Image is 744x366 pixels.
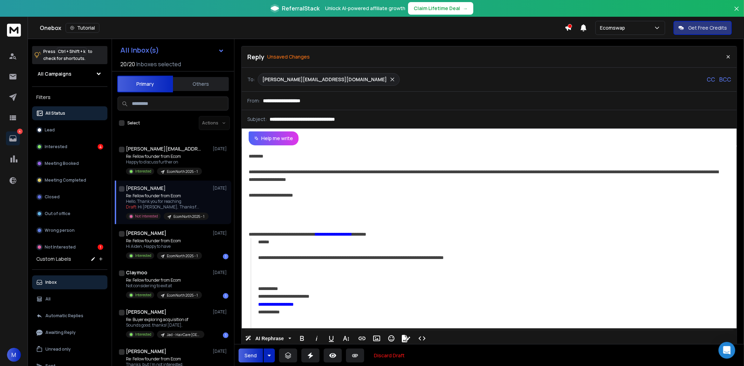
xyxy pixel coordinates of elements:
span: 20 / 20 [120,60,135,68]
p: Hello, Thank you for reaching [126,199,209,204]
p: Inbox [45,280,57,285]
span: Draft: [126,204,137,210]
p: Re: Buyer exploring acquisition of [126,317,204,322]
p: To: [247,76,255,83]
div: 1 [223,254,228,259]
p: Interested [135,332,151,337]
p: Reply [247,52,264,62]
p: [DATE] [213,349,228,354]
button: Meeting Completed [32,173,107,187]
button: Lead [32,123,107,137]
p: [DATE] [213,309,228,315]
p: [DATE] [213,230,228,236]
p: BCC [719,75,731,84]
button: Get Free Credits [674,21,732,35]
button: All [32,292,107,306]
button: Tutorial [66,23,99,33]
span: ReferralStack [282,4,320,13]
div: 1 [223,293,228,299]
h1: All Campaigns [38,70,72,77]
p: Awaiting Reply [45,330,76,335]
h3: Custom Labels [36,256,71,262]
button: Wrong person [32,223,107,237]
p: Closed [45,194,60,200]
h1: Claymoo [126,269,147,276]
p: Interested [135,169,151,174]
button: Send [239,349,263,363]
button: Help me write [249,131,299,145]
button: More Text [339,331,353,345]
p: Re: Fellow founder from Ecom [126,277,202,283]
p: [DATE] [213,270,228,275]
p: Unsaved Changes [267,53,310,60]
button: Claim Lifetime Deal→ [408,2,473,15]
button: AI Rephrase [244,331,293,345]
button: Discard Draft [368,349,410,363]
p: From: [247,97,260,104]
p: Press to check for shortcuts. [43,48,92,62]
button: All Inbox(s) [115,43,230,57]
p: Happy to discuss further on [126,159,202,165]
span: → [463,5,468,12]
p: EcomNorth 2025 - 1 [173,214,204,219]
p: Re: Fellow founder from Ecom [126,238,202,244]
h1: [PERSON_NAME][EMAIL_ADDRESS][DOMAIN_NAME] [126,145,203,152]
h1: [PERSON_NAME] [126,230,166,237]
p: EcomNorth 2025 - 1 [167,253,198,259]
p: Subject: [247,116,267,123]
p: Wrong person [45,228,75,233]
p: All [45,296,51,302]
div: Onebox [40,23,565,33]
h1: [PERSON_NAME] [126,308,166,315]
button: Not Interested1 [32,240,107,254]
span: Hi [PERSON_NAME], Thanks f ... [138,204,199,210]
span: Ctrl + Shift + k [57,47,87,55]
p: Not Interested [135,214,158,219]
h3: Filters [32,92,107,102]
button: Closed [32,190,107,204]
button: Close banner [732,4,741,21]
button: All Status [32,106,107,120]
p: Interested [45,144,67,150]
p: EcomNorth 2025 - 1 [167,293,198,298]
p: Hi Aiden, Happy to have [126,244,202,249]
button: Others [173,76,229,92]
h1: All Inbox(s) [120,47,159,54]
button: Insert Link (Ctrl+K) [355,331,369,345]
button: Bold (Ctrl+B) [295,331,309,345]
button: Meeting Booked [32,157,107,170]
p: Get Free Credits [688,24,727,31]
button: Italic (Ctrl+I) [310,331,323,345]
p: [PERSON_NAME][EMAIL_ADDRESS][DOMAIN_NAME] [262,76,387,83]
p: Meeting Completed [45,177,86,183]
button: Inbox [32,275,107,289]
a: 4 [6,131,20,145]
button: Out of office [32,207,107,221]
p: 4 [17,129,23,134]
button: Code View [415,331,429,345]
label: Select [127,120,140,126]
p: Meeting Booked [45,161,79,166]
p: All Status [45,110,65,116]
button: Primary [117,76,173,92]
h3: Inboxes selected [136,60,181,68]
p: Re: Fellow founder from Ecom [126,193,209,199]
button: All Campaigns [32,67,107,81]
button: M [7,348,21,362]
p: EcomNorth 2025 - 1 [167,169,198,174]
p: Out of office [45,211,70,216]
div: Open Intercom Messenger [719,342,735,359]
p: Re: Fellow founder from Ecom [126,154,202,159]
button: Insert Image (Ctrl+P) [370,331,383,345]
button: Interested4 [32,140,107,154]
button: Automatic Replies [32,309,107,323]
p: Ecomswap [600,24,628,31]
p: Re: Fellow founder from Ecom [126,356,209,362]
div: 1 [223,333,228,338]
button: Unread only [32,342,107,356]
h1: [PERSON_NAME] [126,185,166,192]
h1: [PERSON_NAME] [126,348,166,355]
div: 4 [98,144,103,150]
